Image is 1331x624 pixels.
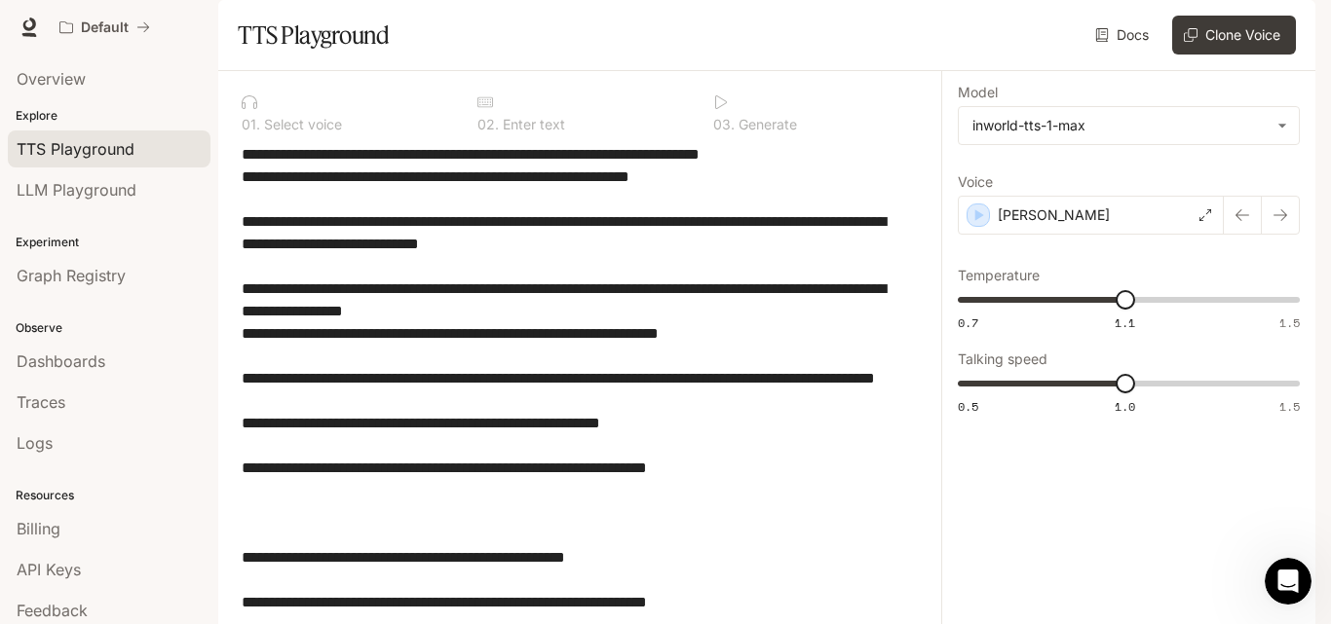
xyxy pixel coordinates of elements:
h1: TTS Playground [238,16,389,55]
span: 1.5 [1279,314,1300,331]
a: Docs [1091,16,1157,55]
div: inworld-tts-1-max [959,107,1299,144]
p: Generate [735,118,797,131]
span: 1.1 [1115,314,1135,331]
iframe: Intercom live chat [1265,558,1312,605]
p: Voice [958,175,993,189]
p: 0 3 . [713,118,735,131]
p: Talking speed [958,352,1047,366]
p: Default [81,19,129,36]
button: All workspaces [51,8,159,47]
p: Model [958,86,998,99]
span: 1.5 [1279,398,1300,415]
p: 0 2 . [477,118,499,131]
p: Select voice [260,118,342,131]
p: [PERSON_NAME] [998,205,1110,225]
p: 0 1 . [242,118,260,131]
button: Clone Voice [1172,16,1296,55]
p: Temperature [958,269,1040,282]
div: inworld-tts-1-max [972,116,1268,135]
span: 0.5 [958,398,978,415]
span: 0.7 [958,314,978,331]
p: Enter text [499,118,565,131]
span: 1.0 [1115,398,1135,415]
